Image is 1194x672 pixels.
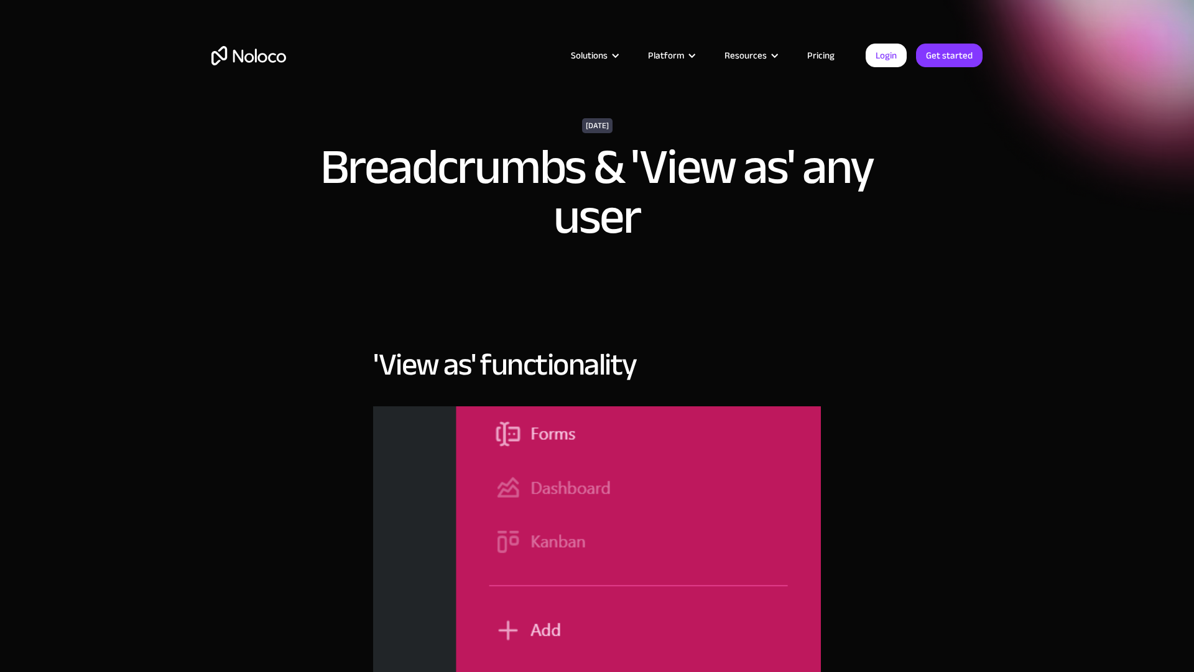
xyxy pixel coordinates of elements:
[709,47,792,63] div: Resources
[632,47,709,63] div: Platform
[277,142,917,242] h1: Breadcrumbs & 'View as' any user
[373,348,637,381] h2: 'View as' functionality
[211,46,286,65] a: home
[916,44,983,67] a: Get started
[866,44,907,67] a: Login
[582,118,613,133] div: [DATE]
[724,47,767,63] div: Resources
[648,47,684,63] div: Platform
[792,47,850,63] a: Pricing
[555,47,632,63] div: Solutions
[571,47,608,63] div: Solutions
